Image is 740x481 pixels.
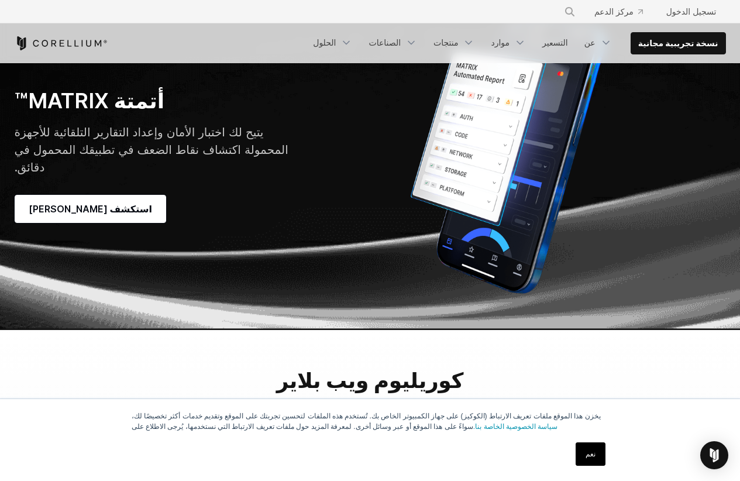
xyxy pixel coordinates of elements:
font: نسخة تجريبية مجانية [638,38,718,48]
font: التسعير [542,37,568,47]
a: كوريليوم هوم [15,36,108,50]
font: الصناعات [369,37,401,47]
font: أتمتة MATRIX™ [15,88,165,114]
button: يبحث [559,1,580,22]
font: استكشف [PERSON_NAME] [29,203,152,215]
img: منصة الأجهزة الافتراضية من Corellium؛ تقرير MATRIX الآلي [382,9,634,302]
a: استكشف [PERSON_NAME] [15,195,166,223]
font: كوريليوم ويب بلاير [277,367,463,393]
font: مركز الدعم [594,6,634,16]
font: يتيح لك اختبار الأمان وإعداد التقارير التلقائية للأجهزة المحمولة اكتشاف نقاط الضعف في تطبيقك المح... [15,125,288,174]
div: قائمة التنقل [550,1,726,22]
div: قائمة التنقل [306,32,725,54]
font: موارد [491,37,510,47]
a: نعم [576,442,605,466]
font: عن [584,37,596,47]
font: يخزن هذا الموقع ملفات تعريف الارتباط (الكوكيز) على جهاز الكمبيوتر الخاص بك. تُستخدم هذه الملفات ل... [132,412,601,431]
font: منتجات [433,37,458,47]
a: سياسة الخصوصية الخاصة بنا. [473,422,557,431]
font: تسجيل الدخول [666,6,717,16]
div: فتح برنامج Intercom Messenger [700,441,728,469]
font: نعم [586,450,596,458]
font: الحلول [313,37,336,47]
